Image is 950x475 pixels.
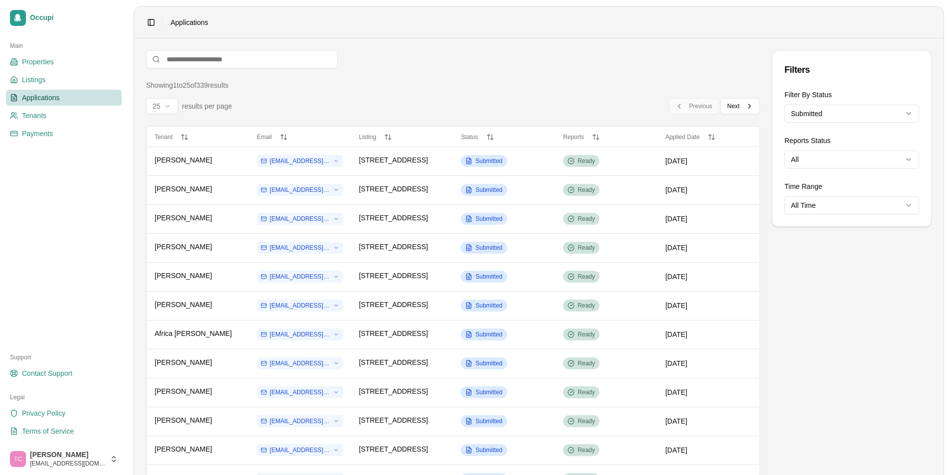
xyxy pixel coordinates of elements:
span: [EMAIL_ADDRESS][DOMAIN_NAME] [270,330,330,338]
button: Listing [359,133,445,141]
span: Reports [563,134,584,141]
button: Trudy Childers[PERSON_NAME][EMAIL_ADDRESS][DOMAIN_NAME] [6,447,122,471]
span: [STREET_ADDRESS] [359,213,428,223]
span: [EMAIL_ADDRESS][DOMAIN_NAME] [270,388,330,396]
span: Submitted [475,186,502,194]
div: Showing 1 to 25 of 339 results [146,80,228,90]
span: Submitted [475,157,502,165]
span: Occupi [30,13,118,22]
span: [EMAIL_ADDRESS][DOMAIN_NAME] [270,446,330,454]
nav: breadcrumb [171,17,208,27]
span: Properties [22,57,54,67]
label: Reports Status [784,137,831,145]
span: [STREET_ADDRESS] [359,155,428,165]
span: [PERSON_NAME] [155,415,212,425]
div: [DATE] [665,185,752,195]
button: Email [257,133,343,141]
span: Submitted [475,359,502,367]
span: Ready [577,359,595,367]
div: [DATE] [665,243,752,253]
span: Ready [577,215,595,223]
span: Applied Date [665,134,700,141]
span: Contact Support [22,368,72,378]
span: Ready [577,388,595,396]
a: Contact Support [6,365,122,381]
span: [PERSON_NAME] [155,271,212,281]
span: Submitted [475,244,502,252]
div: [DATE] [665,445,752,455]
span: Payments [22,129,53,139]
span: results per page [182,101,232,111]
span: [PERSON_NAME] [155,155,212,165]
span: Submitted [475,417,502,425]
div: [DATE] [665,301,752,311]
div: Legal [6,389,122,405]
span: [STREET_ADDRESS] [359,415,428,425]
button: Reports [563,133,649,141]
span: Ready [577,302,595,310]
span: Submitted [475,388,502,396]
span: Ready [577,417,595,425]
span: Applications [171,17,208,27]
span: Status [461,134,478,141]
a: Properties [6,54,122,70]
button: Tenant [155,133,241,141]
div: Main [6,38,122,54]
span: Africa [PERSON_NAME] [155,328,232,338]
span: Submitted [475,215,502,223]
span: [STREET_ADDRESS] [359,184,428,194]
div: [DATE] [665,416,752,426]
span: [STREET_ADDRESS] [359,242,428,252]
span: [PERSON_NAME] [155,242,212,252]
a: Tenants [6,108,122,124]
div: [DATE] [665,358,752,368]
div: [DATE] [665,156,752,166]
div: Filters [784,63,919,77]
span: [STREET_ADDRESS] [359,328,428,338]
span: Submitted [475,446,502,454]
span: Submitted [475,302,502,310]
span: Submitted [475,273,502,281]
button: Next [721,98,760,114]
span: [STREET_ADDRESS] [359,300,428,310]
div: [DATE] [665,272,752,282]
span: Terms of Service [22,426,74,436]
button: Applied Date [665,133,752,141]
div: Support [6,349,122,365]
span: [EMAIL_ADDRESS][DOMAIN_NAME] [270,215,330,223]
span: Submitted [475,330,502,338]
span: Tenant [155,134,173,141]
span: [EMAIL_ADDRESS][DOMAIN_NAME] [270,157,330,165]
span: [EMAIL_ADDRESS][DOMAIN_NAME] [270,302,330,310]
span: Ready [577,330,595,338]
span: Ready [577,244,595,252]
span: [EMAIL_ADDRESS][DOMAIN_NAME] [30,460,106,468]
span: Next [727,102,740,110]
div: [DATE] [665,214,752,224]
span: [PERSON_NAME] [155,300,212,310]
span: Ready [577,273,595,281]
a: Privacy Policy [6,405,122,421]
span: [PERSON_NAME] [30,451,106,460]
div: [DATE] [665,329,752,339]
span: Tenants [22,111,46,121]
img: Trudy Childers [10,451,26,467]
label: Filter By Status [784,91,832,99]
span: [PERSON_NAME] [155,184,212,194]
span: [STREET_ADDRESS] [359,386,428,396]
span: Ready [577,446,595,454]
span: [PERSON_NAME] [155,444,212,454]
span: [PERSON_NAME] [155,213,212,223]
span: Listing [359,134,377,141]
span: Applications [22,93,60,103]
span: Listings [22,75,45,85]
label: Time Range [784,182,822,190]
span: [EMAIL_ADDRESS][DOMAIN_NAME] [270,273,330,281]
span: Ready [577,186,595,194]
span: [STREET_ADDRESS] [359,271,428,281]
span: [PERSON_NAME] [155,357,212,367]
span: [EMAIL_ADDRESS][DOMAIN_NAME] [270,244,330,252]
button: Status [461,133,547,141]
span: [STREET_ADDRESS] [359,444,428,454]
span: [EMAIL_ADDRESS][DOMAIN_NAME] [270,417,330,425]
